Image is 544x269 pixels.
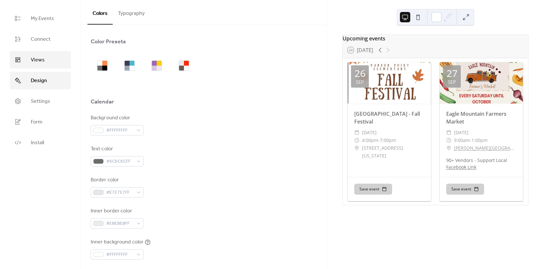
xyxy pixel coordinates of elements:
[10,10,71,27] a: My Events
[91,176,142,184] div: Border color
[454,136,470,144] span: 9:00am
[91,207,142,215] div: Inner border color
[470,136,471,144] span: -
[354,136,359,144] div: ​
[354,184,392,195] button: Save event
[10,72,71,89] a: Design
[31,98,50,105] span: Settings
[447,69,458,78] div: 27
[10,92,71,110] a: Settings
[91,238,143,246] div: Inner background color
[343,35,528,42] div: Upcoming events
[106,127,133,134] span: #FFFFFFFF
[378,136,380,144] span: -
[10,51,71,69] a: Views
[10,134,71,151] a: Install
[348,110,431,125] div: [GEOGRAPHIC_DATA] - Fall Festival
[380,136,396,144] span: 7:00pm
[106,158,133,166] span: #6C6C6CFF
[91,114,142,122] div: Background color
[446,164,476,170] a: Facebook Link
[31,118,42,126] span: Form
[448,80,456,84] div: Sep
[10,30,71,48] a: Connect
[91,38,126,46] div: Color Presets
[106,251,133,259] span: #FFFFFFFF
[440,110,523,125] div: Eagle Mountain Farmers Market
[106,189,133,197] span: #E7E7E7FF
[106,220,133,228] span: #EBEBEBFF
[355,69,366,78] div: 26
[446,184,484,195] button: Save event
[31,15,54,23] span: My Events
[91,98,114,106] div: Calendar
[454,129,469,136] span: [DATE]
[31,36,51,43] span: Connect
[91,145,142,153] div: Text color
[31,56,45,64] span: Views
[440,157,523,170] div: 90+ Vendors - Support Local
[10,113,71,131] a: Form
[362,144,425,160] span: [STREET_ADDRESS][US_STATE]
[446,129,451,136] div: ​
[354,144,359,152] div: ​
[454,144,516,152] a: [PERSON_NAME][GEOGRAPHIC_DATA], [STREET_ADDRESS]
[446,136,451,144] div: ​
[356,80,364,84] div: Sep
[362,129,377,136] span: [DATE]
[362,136,378,144] span: 4:00pm
[446,144,451,152] div: ​
[471,136,488,144] span: 1:00pm
[354,129,359,136] div: ​
[31,77,47,85] span: Design
[31,139,44,147] span: Install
